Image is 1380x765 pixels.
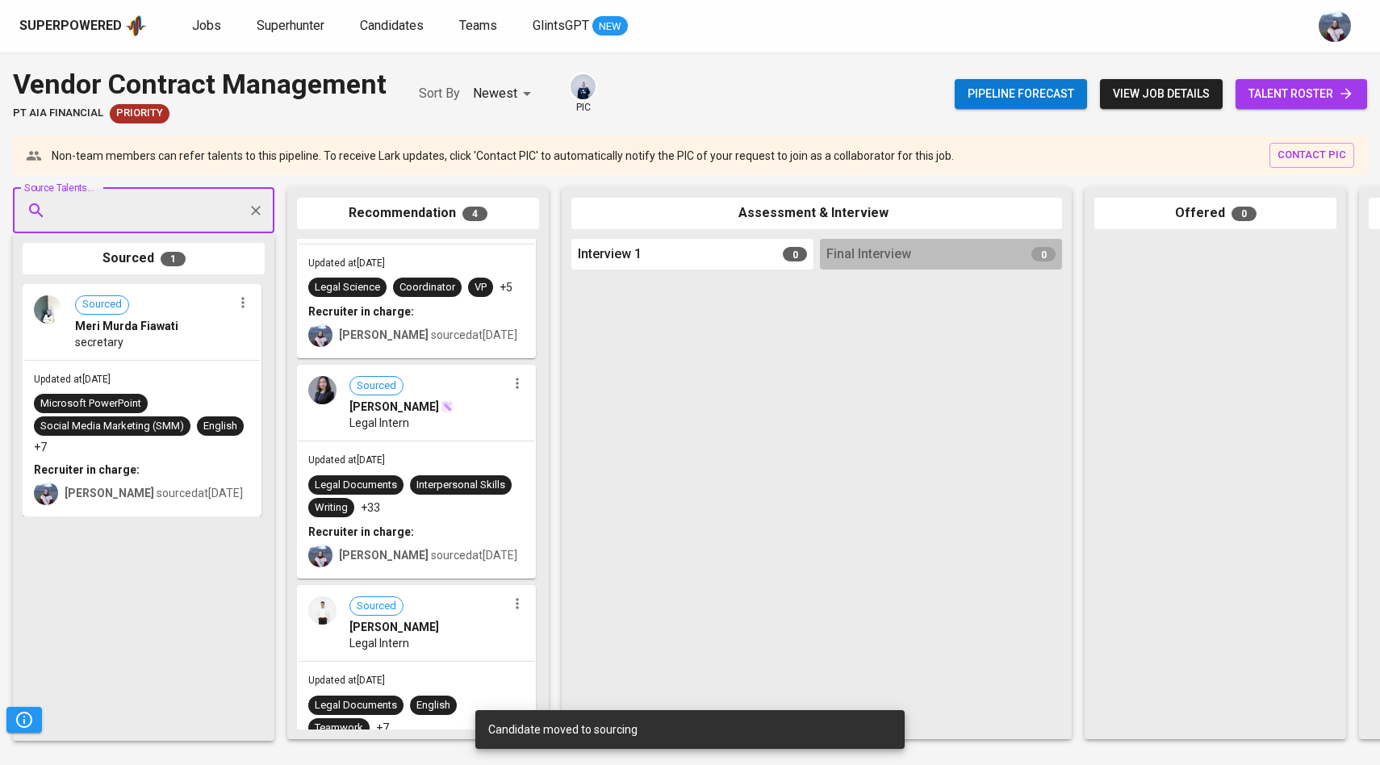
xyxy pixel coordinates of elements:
div: Legal Documents [315,478,397,493]
span: Sourced [350,599,403,614]
a: Teams [459,16,500,36]
button: Pipeline forecast [955,79,1087,109]
img: christine.raharja@glints.com [34,481,58,505]
p: Non-team members can refer talents to this pipeline. To receive Lark updates, click 'Contact PIC'... [52,148,954,164]
div: English [416,698,450,713]
span: sourced at [DATE] [65,487,243,500]
p: +7 [376,720,389,736]
span: Updated at [DATE] [34,374,111,385]
span: Priority [110,106,169,121]
div: VP [475,280,487,295]
img: app logo [125,14,147,38]
span: Pipeline forecast [968,84,1074,104]
span: [PERSON_NAME] [349,619,439,635]
div: Legal Documents [315,698,397,713]
span: view job details [1113,84,1210,104]
span: Interview 1 [578,245,642,264]
span: Teams [459,18,497,33]
p: +5 [500,279,512,295]
div: Recommendation [297,198,539,229]
p: Newest [473,84,517,103]
div: pic [569,73,597,115]
span: Final Interview [826,245,911,264]
b: Recruiter in charge: [34,463,140,476]
span: Candidates [360,18,424,33]
span: NEW [592,19,628,35]
div: Sourced[PERSON_NAME]Legal InternUpdated at[DATE]Legal DocumentsInterpersonal SkillsWriting+33Recr... [297,365,536,579]
img: 697bd37f7b89d492b75cc7fab5a43044.png [34,295,62,324]
a: Jobs [192,16,224,36]
p: Sort By [419,84,460,103]
p: +33 [361,500,380,516]
span: sourced at [DATE] [339,328,517,341]
img: annisa@glints.com [571,74,596,99]
a: talent roster [1236,79,1367,109]
span: Jobs [192,18,221,33]
span: 0 [1232,207,1257,221]
a: Superpoweredapp logo [19,14,147,38]
div: Writing [315,500,348,516]
b: Recruiter in charge: [308,525,414,538]
span: GlintsGPT [533,18,589,33]
span: Sourced [76,297,128,312]
div: Candidate moved to sourcing [488,721,892,738]
span: 1 [161,252,186,266]
img: 478c7876dca6d816f5feab35c90fa5e1.jpg [308,596,337,625]
span: 0 [783,247,807,261]
span: PT AIA FINANCIAL [13,106,103,121]
button: Open [266,209,269,212]
img: a176cc25401687998ef2ffe2e494384c.jpg [308,376,337,404]
img: christine.raharja@glints.com [308,323,332,347]
button: Clear [245,199,267,222]
b: [PERSON_NAME] [339,328,429,341]
span: Superhunter [257,18,324,33]
div: Updated at[DATE]Legal ScienceCoordinatorVP+5Recruiter in charge:[PERSON_NAME] sourcedat[DATE] [297,168,536,359]
b: Recruiter in charge: [308,305,414,318]
div: Legal Science [315,280,380,295]
div: Interpersonal Skills [416,478,505,493]
b: [PERSON_NAME] [65,487,154,500]
div: Newest [473,79,537,109]
span: Meri Murda Fiawati [75,318,178,334]
span: talent roster [1248,84,1354,104]
span: Legal Intern [349,635,409,651]
div: Sourced [23,243,265,274]
img: magic_wand.svg [441,400,454,413]
a: Superhunter [257,16,328,36]
span: Updated at [DATE] [308,454,385,466]
div: Microsoft PowerPoint [40,396,141,412]
button: view job details [1100,79,1223,109]
span: contact pic [1278,146,1346,165]
img: christine.raharja@glints.com [308,543,332,567]
span: [PERSON_NAME] [349,399,439,415]
img: christine.raharja@glints.com [1319,10,1351,42]
div: Teamwork [315,721,363,736]
div: Superpowered [19,17,122,36]
a: Candidates [360,16,427,36]
a: GlintsGPT NEW [533,16,628,36]
span: Sourced [350,378,403,394]
button: Pipeline Triggers [6,707,42,733]
span: secretary [75,334,123,350]
span: Legal Intern [349,415,409,431]
div: English [203,419,237,434]
span: 4 [462,207,487,221]
div: Assessment & Interview [571,198,1062,229]
p: +7 [34,439,47,455]
div: Vendor Contract Management [13,65,387,104]
div: SourcedMeri Murda FiawatisecretaryUpdated at[DATE]Microsoft PowerPointSocial Media Marketing (SMM... [23,284,261,517]
b: [PERSON_NAME] [339,549,429,562]
span: Updated at [DATE] [308,257,385,269]
button: contact pic [1269,143,1354,168]
div: Social Media Marketing (SMM) [40,419,184,434]
span: Updated at [DATE] [308,675,385,686]
div: Offered [1094,198,1336,229]
span: sourced at [DATE] [339,549,517,562]
span: 0 [1031,247,1056,261]
div: Coordinator [399,280,455,295]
